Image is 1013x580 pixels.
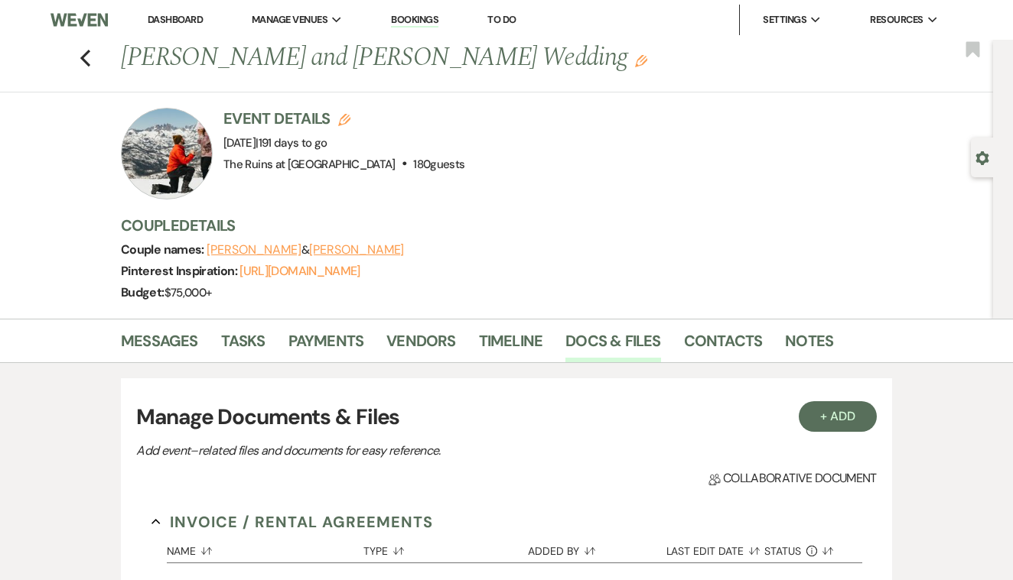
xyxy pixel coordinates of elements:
[121,215,978,236] h3: Couple Details
[136,441,672,461] p: Add event–related files and documents for easy reference.
[223,157,396,172] span: The Ruins at [GEOGRAPHIC_DATA]
[221,329,265,362] a: Tasks
[528,533,666,562] button: Added By
[363,533,528,562] button: Type
[479,329,543,362] a: Timeline
[50,4,108,36] img: Weven Logo
[391,13,438,28] a: Bookings
[976,150,989,164] button: Open lead details
[799,401,877,432] button: + Add
[252,12,327,28] span: Manage Venues
[764,546,801,556] span: Status
[151,510,434,533] button: Invoice / Rental Agreements
[635,53,647,67] button: Edit
[164,285,212,300] span: $75,000+
[309,244,404,256] button: [PERSON_NAME]
[684,329,763,362] a: Contacts
[565,329,660,362] a: Docs & Files
[487,13,516,26] a: To Do
[223,108,464,129] h3: Event Details
[121,329,198,362] a: Messages
[764,533,843,562] button: Status
[223,135,327,151] span: [DATE]
[167,533,364,562] button: Name
[413,157,464,172] span: 180 guests
[121,263,239,279] span: Pinterest Inspiration:
[256,135,327,151] span: |
[288,329,364,362] a: Payments
[785,329,833,362] a: Notes
[121,284,164,300] span: Budget:
[207,244,301,256] button: [PERSON_NAME]
[239,263,360,279] a: [URL][DOMAIN_NAME]
[136,401,877,433] h3: Manage Documents & Files
[207,242,404,258] span: &
[121,241,207,258] span: Couple names:
[870,12,923,28] span: Resources
[666,533,765,562] button: Last Edit Date
[763,12,806,28] span: Settings
[386,329,455,362] a: Vendors
[708,469,877,488] span: Collaborative document
[259,135,327,151] span: 191 days to go
[148,13,203,26] a: Dashboard
[121,40,806,76] h1: [PERSON_NAME] and [PERSON_NAME] Wedding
